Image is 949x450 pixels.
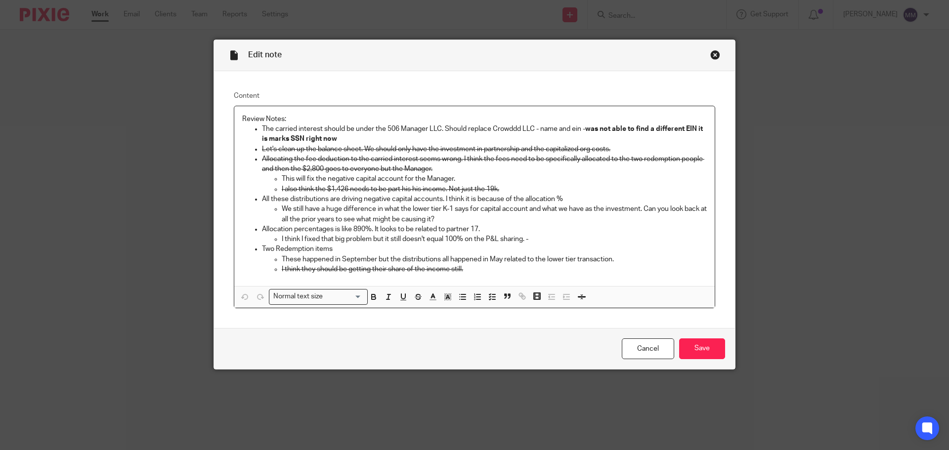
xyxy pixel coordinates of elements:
[262,194,707,204] p: All these distributions are driving negative capital accounts. I think it is because of the alloc...
[269,289,368,304] div: Search for option
[282,186,499,193] s: I also think the $1,426 needs to be part his his income. Not just the 19k.
[248,51,282,59] span: Edit note
[282,204,707,224] p: We still have a huge difference in what the lower tier K-1 says for capital account and what we h...
[262,124,707,144] p: The carried interest should be under the 506 Manager LLC. Should replace Crowddd LLC - name and e...
[282,234,707,244] p: I think I fixed that big problem but it still doesn't equal 100% on the P&L sharing. -
[262,224,707,234] p: Allocation percentages is like 890%. It looks to be related to partner 17.
[234,91,715,101] label: Content
[282,254,707,264] p: These happened in September but the distributions all happened in May related to the lower tier t...
[282,174,707,184] p: This will fix the negative capital account for the Manager.
[262,156,704,172] s: Allocating the fee deduction to the carried interest seems wrong. I think the fees need to be spe...
[282,266,463,273] s: I think they should be getting their share of the income still.
[262,146,610,153] s: Let's clean up the balance sheet. We should only have the investment in partnership and the capit...
[262,244,707,254] p: Two Redemption items
[271,291,325,302] span: Normal text size
[622,338,674,360] a: Cancel
[242,114,707,124] p: Review Notes:
[710,50,720,60] div: Close this dialog window
[679,338,725,360] input: Save
[326,291,362,302] input: Search for option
